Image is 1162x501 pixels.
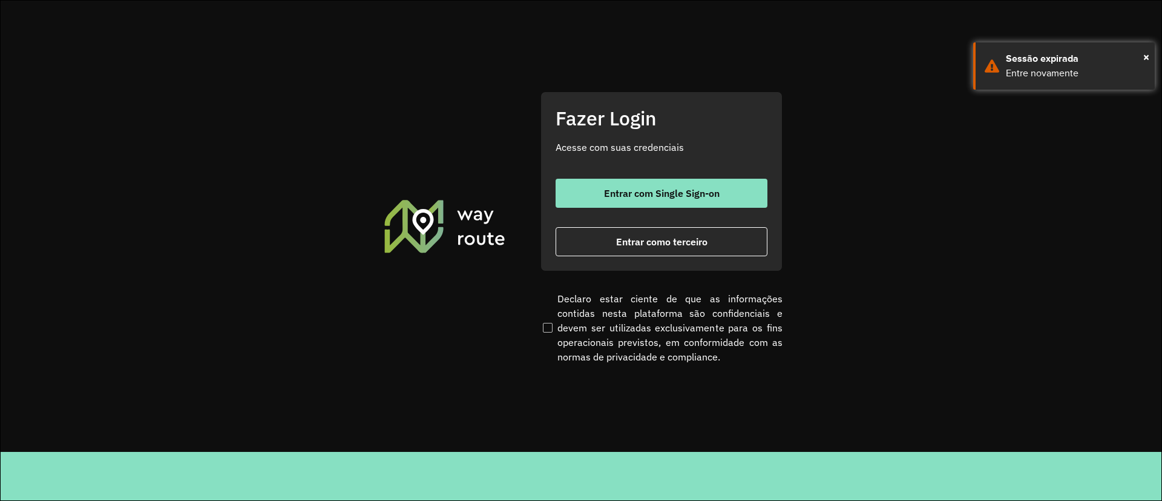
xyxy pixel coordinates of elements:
span: Entrar como terceiro [616,237,707,247]
h2: Fazer Login [556,107,767,130]
button: Close [1143,48,1149,66]
img: Roteirizador AmbevTech [382,198,507,254]
span: × [1143,48,1149,66]
p: Acesse com suas credenciais [556,140,767,154]
button: button [556,179,767,208]
button: button [556,227,767,256]
label: Declaro estar ciente de que as informações contidas nesta plataforma são confidenciais e devem se... [540,291,783,364]
div: Entre novamente [1006,66,1146,81]
div: Sessão expirada [1006,51,1146,66]
span: Entrar com Single Sign-on [604,188,720,198]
